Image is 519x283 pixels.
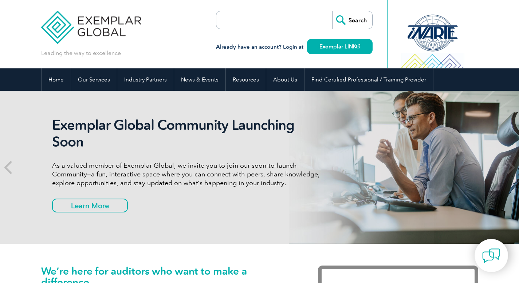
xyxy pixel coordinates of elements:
a: Learn More [52,199,128,212]
a: News & Events [174,68,225,91]
a: Resources [226,68,266,91]
a: About Us [266,68,304,91]
p: As a valued member of Exemplar Global, we invite you to join our soon-to-launch Community—a fun, ... [52,161,325,187]
a: Home [42,68,71,91]
a: Find Certified Professional / Training Provider [304,68,433,91]
input: Search [332,11,372,29]
h2: Exemplar Global Community Launching Soon [52,117,325,150]
a: Industry Partners [117,68,174,91]
img: contact-chat.png [482,247,500,265]
p: Leading the way to excellence [41,49,121,57]
img: open_square.png [356,44,360,48]
h3: Already have an account? Login at [216,43,373,52]
a: Exemplar LINK [307,39,373,54]
a: Our Services [71,68,117,91]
